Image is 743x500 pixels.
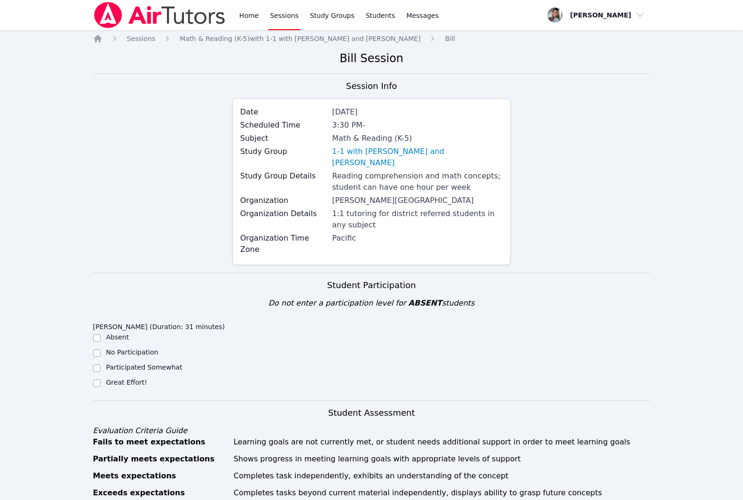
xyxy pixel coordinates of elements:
[93,487,228,499] div: Exceeds expectations
[127,34,156,43] a: Sessions
[127,35,156,42] span: Sessions
[93,453,228,465] div: Partially meets expectations
[240,233,327,255] label: Organization Time Zone
[180,34,420,43] a: Math & Reading (K-5)with 1-1 with [PERSON_NAME] and [PERSON_NAME]
[332,146,503,169] a: 1-1 with [PERSON_NAME] and [PERSON_NAME]
[106,379,147,386] label: Great Effort!
[180,35,420,42] span: Math & Reading (K-5) with 1-1 with [PERSON_NAME] and [PERSON_NAME]
[234,436,650,448] div: Learning goals are not currently met, or student needs additional support in order to meet learni...
[240,170,327,182] label: Study Group Details
[234,487,650,499] div: Completes tasks beyond current material independently, displays ability to grasp future concepts
[332,133,503,144] div: Math & Reading (K-5)
[93,34,650,43] nav: Breadcrumb
[445,35,455,42] span: Bill
[240,195,327,206] label: Organization
[346,80,397,93] h3: Session Info
[240,106,327,118] label: Date
[106,333,129,341] label: Absent
[93,470,228,482] div: Meets expectations
[240,208,327,219] label: Organization Details
[332,208,503,231] div: 1:1 tutoring for district referred students in any subject
[332,195,503,206] div: [PERSON_NAME][GEOGRAPHIC_DATA]
[234,453,650,465] div: Shows progress in meeting learning goals with appropriate levels of support
[93,51,650,66] h2: Bill Session
[106,363,182,371] label: Participated Somewhat
[240,120,327,131] label: Scheduled Time
[240,146,327,157] label: Study Group
[106,348,158,356] label: No Participation
[93,425,650,436] div: Evaluation Criteria Guide
[93,279,650,292] h3: Student Participation
[234,470,650,482] div: Completes task independently, exhibits an understanding of the concept
[93,406,650,419] h3: Student Assessment
[332,233,503,244] div: Pacific
[240,133,327,144] label: Subject
[93,298,650,309] div: Do not enter a participation level for students
[332,120,503,131] div: 3:30 PM -
[408,298,442,307] span: ABSENT
[93,436,228,448] div: Fails to meet expectations
[93,318,225,332] legend: [PERSON_NAME] (Duration: 31 minutes)
[445,34,455,43] a: Bill
[332,106,503,118] div: [DATE]
[332,170,503,193] div: Reading comprehension and math concepts; student can have one hour per week
[93,2,226,28] img: Air Tutors
[406,11,439,20] span: Messages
